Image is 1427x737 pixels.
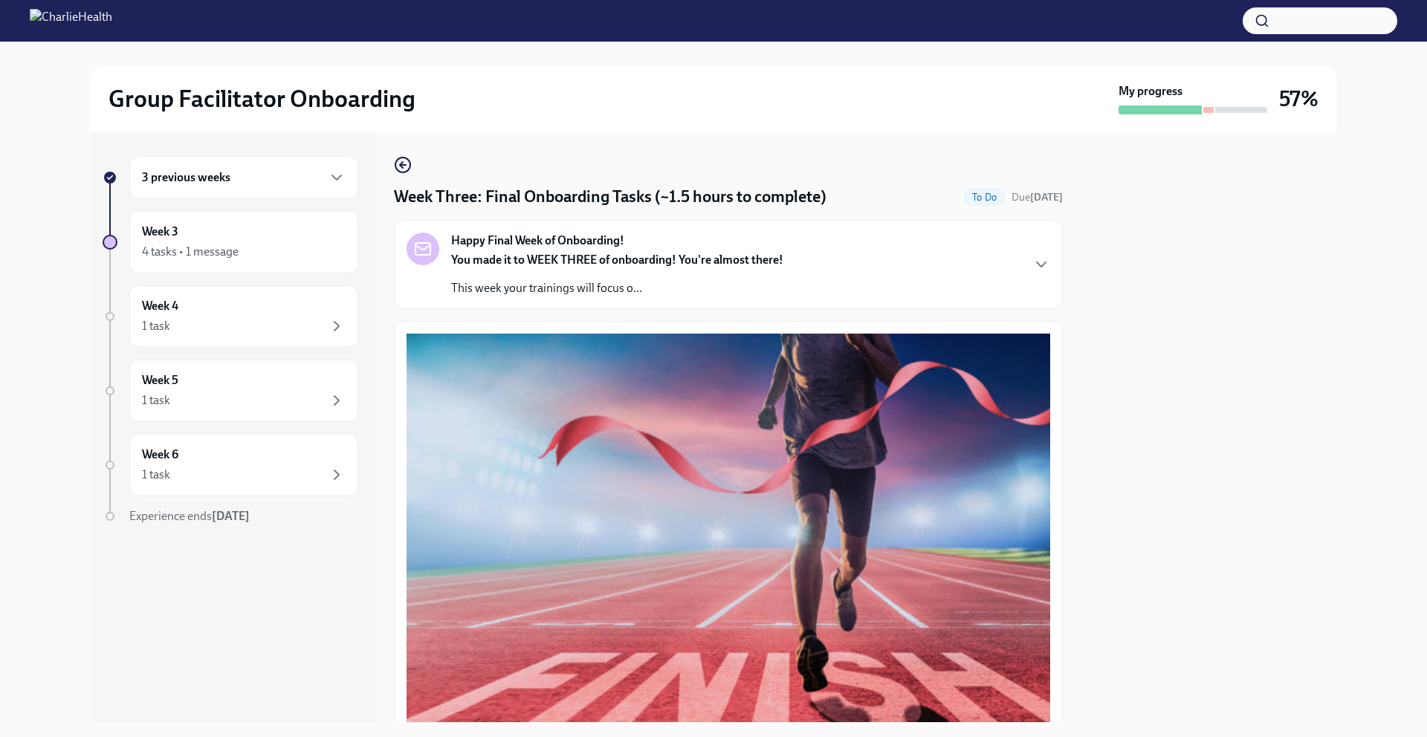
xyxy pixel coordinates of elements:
div: 1 task [142,392,170,409]
a: Week 41 task [103,285,358,348]
h2: Group Facilitator Onboarding [109,84,415,114]
span: Due [1012,191,1063,204]
h4: Week Three: Final Onboarding Tasks (~1.5 hours to complete) [394,186,826,208]
div: 4 tasks • 1 message [142,244,239,260]
a: Week 61 task [103,434,358,496]
a: Week 51 task [103,360,358,422]
a: Week 34 tasks • 1 message [103,211,358,273]
span: To Do [963,192,1006,203]
div: 1 task [142,467,170,483]
p: This week your trainings will focus o... [451,280,783,296]
h3: 57% [1279,85,1318,112]
span: September 6th, 2025 10:00 [1012,190,1063,204]
strong: Happy Final Week of Onboarding! [451,233,624,249]
div: 3 previous weeks [129,156,358,199]
strong: [DATE] [212,509,250,523]
span: Experience ends [129,509,250,523]
strong: You made it to WEEK THREE of onboarding! You're almost there! [451,253,783,267]
h6: Week 6 [142,447,178,463]
strong: [DATE] [1030,191,1063,204]
strong: My progress [1119,83,1182,100]
div: 1 task [142,318,170,334]
h6: 3 previous weeks [142,169,230,186]
h6: Week 3 [142,224,178,240]
h6: Week 5 [142,372,178,389]
img: CharlieHealth [30,9,112,33]
h6: Week 4 [142,298,178,314]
